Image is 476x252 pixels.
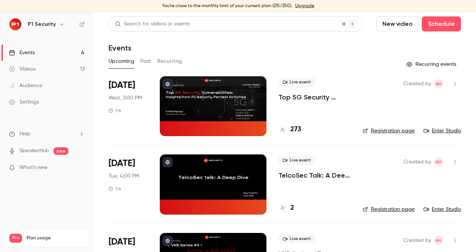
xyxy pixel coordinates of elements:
[434,236,443,245] span: Amine Hayad
[290,203,294,213] h4: 2
[403,58,461,70] button: Recurring events
[109,94,142,102] span: Wed, 3:00 PM
[109,55,134,67] button: Upcoming
[54,147,68,155] span: new
[434,79,443,88] span: Amine Hayad
[109,157,135,169] span: [DATE]
[363,206,415,213] a: Registration page
[109,172,139,180] span: Tue, 4:00 PM
[109,186,121,192] div: 1 h
[9,65,36,73] div: Videos
[19,130,30,138] span: Help
[9,18,21,30] img: P1 Security
[363,127,415,135] a: Registration page
[278,234,315,243] span: Live event
[9,49,35,56] div: Events
[278,78,315,87] span: Live event
[403,236,431,245] span: Created by
[290,125,301,135] h4: 273
[278,125,301,135] a: 273
[422,16,461,31] button: Schedule
[27,235,84,241] span: Plan usage
[109,236,135,248] span: [DATE]
[278,156,315,165] span: Live event
[9,98,39,106] div: Settings
[403,79,431,88] span: Created by
[424,127,461,135] a: Enter Studio
[9,234,22,243] span: Pro
[295,3,314,9] a: Upgrade
[376,16,419,31] button: New video
[157,55,182,67] button: Recurring
[9,82,42,89] div: Audience
[140,55,151,67] button: Past
[9,130,85,138] li: help-dropdown-opener
[436,157,442,166] span: AH
[278,203,294,213] a: 2
[109,108,121,114] div: 1 h
[109,79,135,91] span: [DATE]
[109,76,148,136] div: Oct 22 Wed, 3:00 PM (Europe/Paris)
[436,236,442,245] span: AH
[19,147,49,155] a: SpeakerHub
[109,43,131,52] h1: Events
[278,171,351,180] a: TelcoSec Talk: A Deep Dive
[403,157,431,166] span: Created by
[436,79,442,88] span: AH
[278,93,351,102] a: Top 5G Security Vulnerabilities: Insights from P1 Security Pentest Activities
[109,154,148,214] div: Nov 11 Tue, 4:00 PM (Europe/Paris)
[19,164,48,172] span: What's new
[434,157,443,166] span: Amine Hayad
[115,20,190,28] div: Search for videos or events
[424,206,461,213] a: Enter Studio
[28,21,56,28] h6: P1 Security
